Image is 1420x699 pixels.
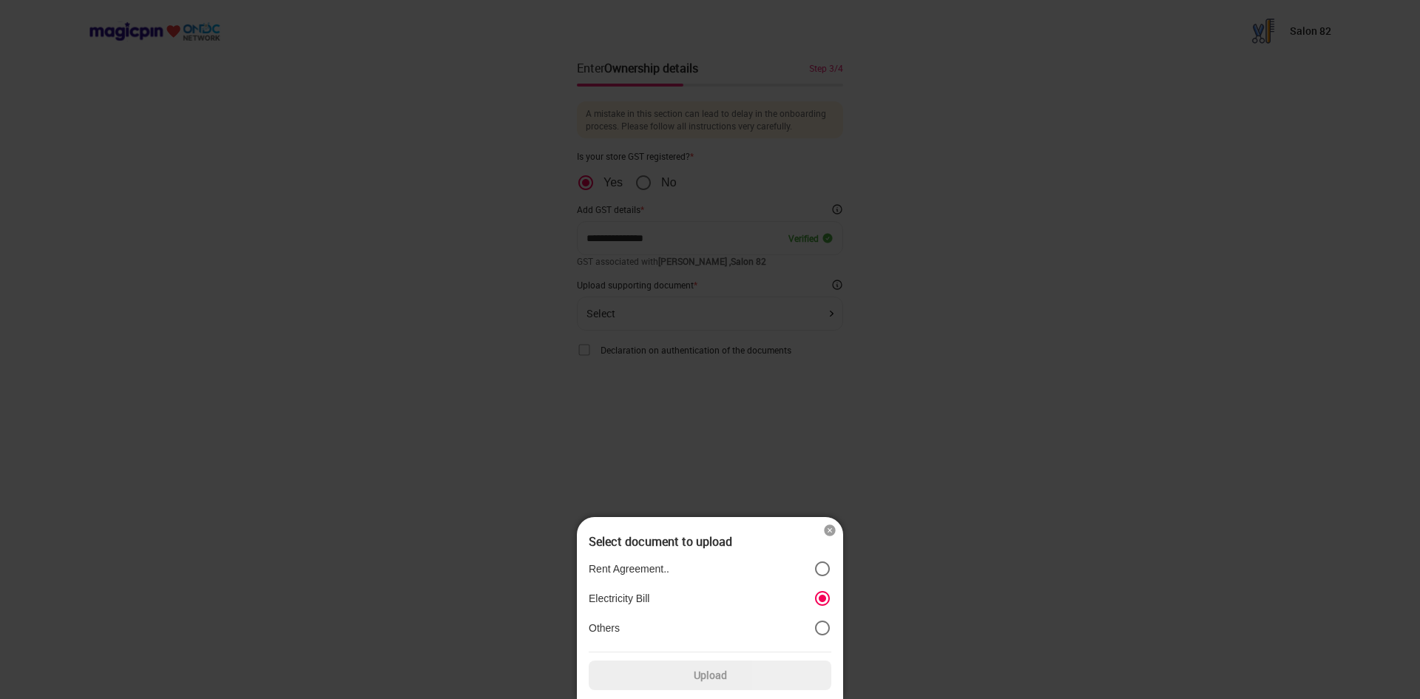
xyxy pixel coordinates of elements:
p: Others [589,621,620,635]
div: Select document to upload [589,535,831,548]
div: position [589,554,831,643]
p: Rent Agreement.. [589,562,669,575]
img: cross_icon.7ade555c.svg [822,523,837,538]
p: Electricity Bill [589,592,649,605]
